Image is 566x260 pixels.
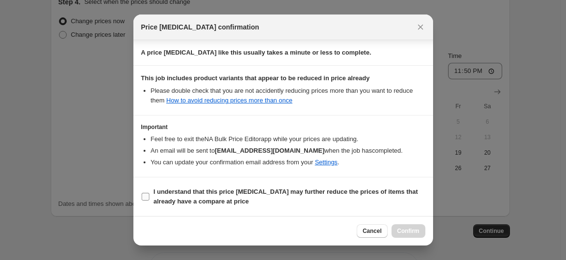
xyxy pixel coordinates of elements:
li: An email will be sent to when the job has completed . [151,146,425,156]
h3: Important [141,123,425,131]
li: Please double check that you are not accidently reducing prices more than you want to reduce them [151,86,425,105]
b: A price [MEDICAL_DATA] like this usually takes a minute or less to complete. [141,49,372,56]
li: Feel free to exit the NA Bulk Price Editor app while your prices are updating. [151,134,425,144]
span: Price [MEDICAL_DATA] confirmation [141,22,260,32]
b: [EMAIL_ADDRESS][DOMAIN_NAME] [215,147,324,154]
button: Close [414,20,427,34]
b: I understand that this price [MEDICAL_DATA] may further reduce the prices of items that already h... [154,188,418,205]
b: This job includes product variants that appear to be reduced in price already [141,74,370,82]
li: You can update your confirmation email address from your . [151,158,425,167]
a: Settings [315,159,337,166]
a: How to avoid reducing prices more than once [166,97,292,104]
button: Cancel [357,224,387,238]
span: Cancel [363,227,381,235]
